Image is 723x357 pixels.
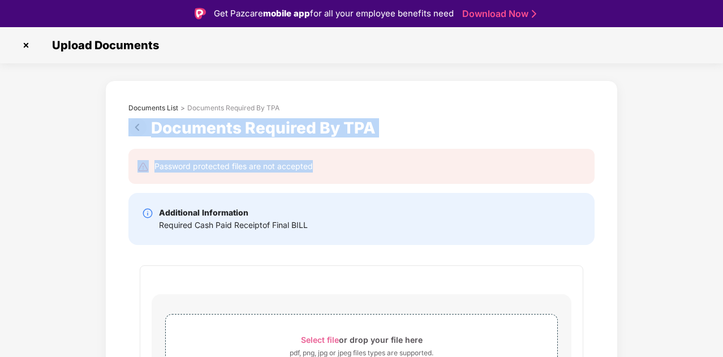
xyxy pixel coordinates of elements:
[532,8,536,20] img: Stroke
[151,118,380,137] div: Documents Required By TPA
[137,161,149,173] img: svg+xml;base64,PHN2ZyB4bWxucz0iaHR0cDovL3d3dy53My5vcmcvMjAwMC9zdmciIHdpZHRoPSIyNCIgaGVpZ2h0PSIyNC...
[187,104,279,113] div: Documents Required By TPA
[214,7,454,20] div: Get Pazcare for all your employee benefits need
[128,118,151,136] img: svg+xml;base64,PHN2ZyBpZD0iUHJldi0zMngzMiIgeG1sbnM9Imh0dHA6Ly93d3cudzMub3JnLzIwMDAvc3ZnIiB3aWR0aD...
[154,160,313,173] div: Password protected files are not accepted
[17,36,35,54] img: svg+xml;base64,PHN2ZyBpZD0iQ3Jvc3MtMzJ4MzIiIHhtbG5zPSJodHRwOi8vd3d3LnczLm9yZy8yMDAwL3N2ZyIgd2lkdG...
[301,335,339,345] span: Select file
[128,104,178,113] div: Documents List
[301,332,423,347] div: or drop your file here
[180,104,185,113] div: >
[159,219,308,231] div: Required Cash Paid Receiptof Final BILL
[195,8,206,19] img: Logo
[41,38,165,52] span: Upload Documents
[462,8,533,20] a: Download Now
[142,208,153,219] img: svg+xml;base64,PHN2ZyBpZD0iSW5mby0yMHgyMCIgeG1sbnM9Imh0dHA6Ly93d3cudzMub3JnLzIwMDAvc3ZnIiB3aWR0aD...
[159,208,248,217] b: Additional Information
[263,8,310,19] strong: mobile app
